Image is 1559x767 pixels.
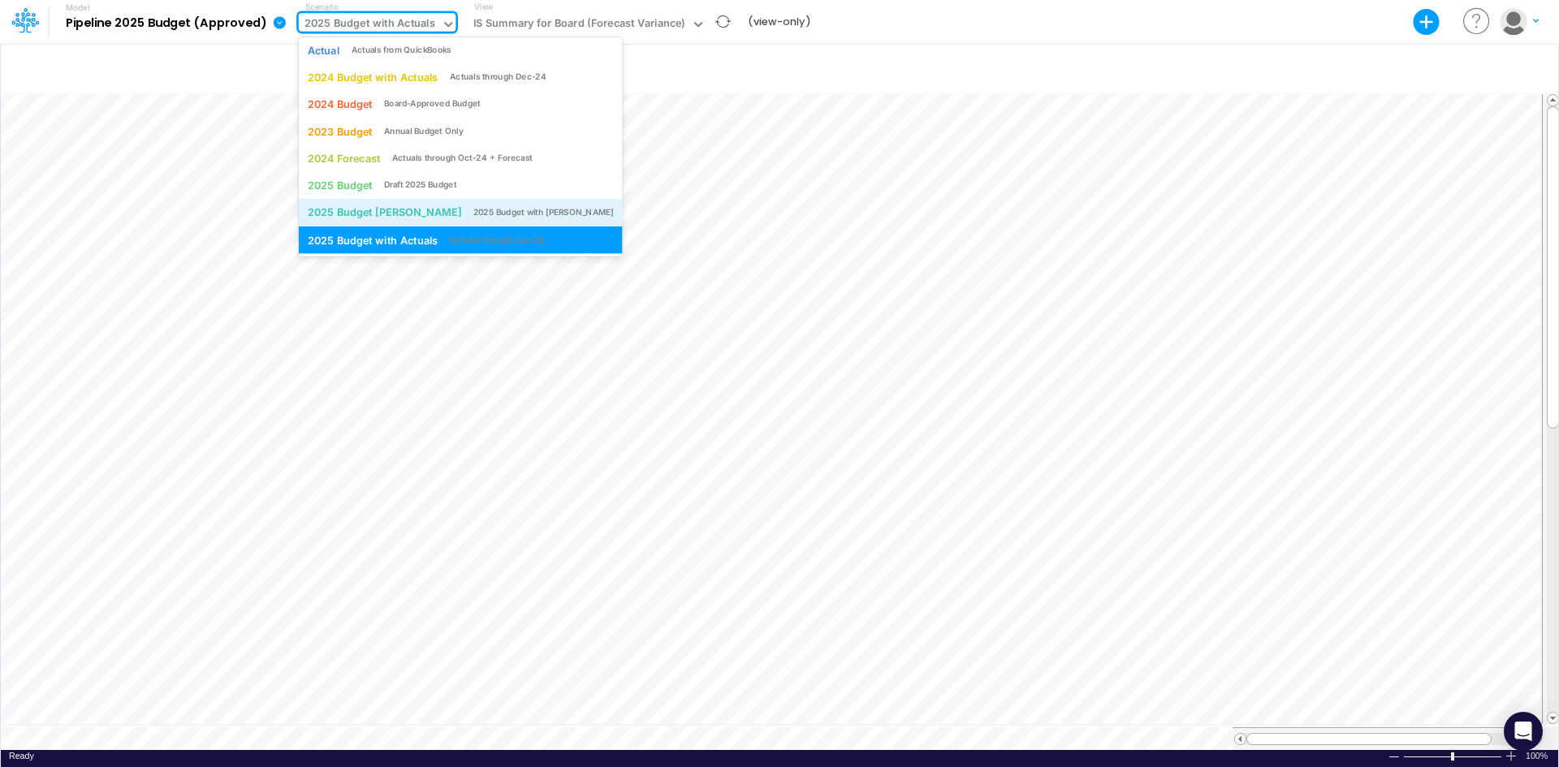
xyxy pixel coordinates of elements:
[66,16,267,31] b: Pipeline 2025 Budget (Approved)
[308,123,373,139] div: 2023 Budget
[308,69,438,84] div: 2024 Budget with Actuals
[308,178,373,193] div: 2025 Budget
[1505,750,1518,762] div: Zoom In
[384,98,481,110] div: Board-Approved Budget
[392,152,533,164] div: Actuals through Oct-24 + Forecast
[1526,750,1550,762] span: 100%
[1388,751,1401,763] div: Zoom Out
[473,206,614,218] div: 2025 Budget with [PERSON_NAME]
[450,234,545,246] div: Actuals through Jan-24
[1403,750,1505,762] div: Zoom
[305,1,339,13] label: Scenario
[748,15,810,29] b: (view-only)
[9,751,34,761] span: Ready
[308,232,438,248] div: 2025 Budget with Actuals
[1451,752,1454,761] div: Zoom
[308,205,462,220] div: 2025 Budget [PERSON_NAME]
[304,15,435,34] div: 2025 Budget with Actuals
[308,151,381,166] div: 2024 Forecast
[352,44,451,56] div: Actuals from QuickBooks
[1526,750,1550,762] div: Zoom level
[9,750,34,762] div: In Ready mode
[1504,712,1543,751] div: Open Intercom Messenger
[473,15,685,34] div: IS Summary for Board (Forecast Variance)
[384,179,456,192] div: Draft 2025 Budget
[308,42,340,58] div: Actual
[474,1,493,13] label: View
[450,71,546,83] div: Actuals through Dec-24
[66,3,90,13] label: Model
[308,97,373,112] div: 2024 Budget
[384,125,464,137] div: Annual Budget Only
